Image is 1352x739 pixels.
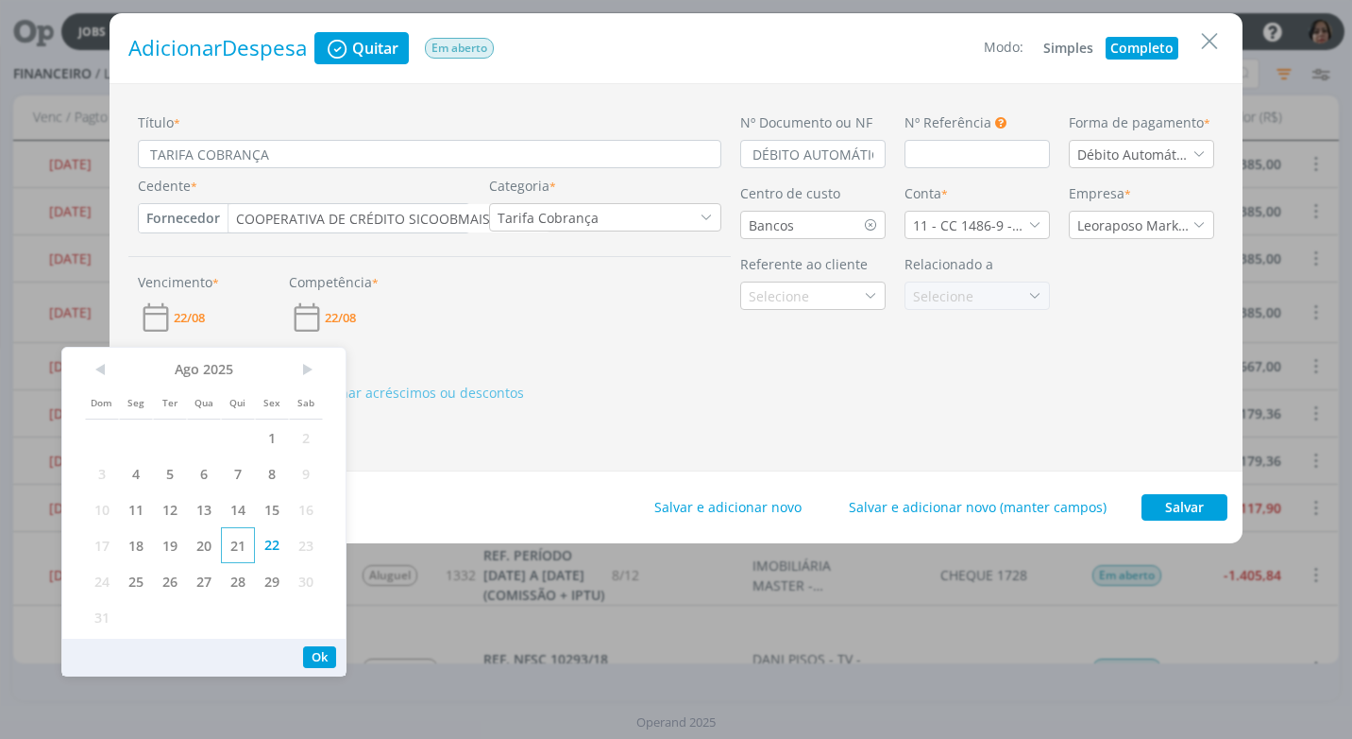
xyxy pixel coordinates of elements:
[221,563,255,599] span: 28
[424,37,495,60] button: Em aberto
[221,527,255,563] span: 21
[749,286,813,306] div: Selecione
[138,112,180,132] label: Título
[255,455,289,491] span: 8
[913,286,977,306] div: Selecione
[153,455,187,491] span: 5
[325,312,356,324] span: 22/08
[1069,183,1131,203] label: Empresa
[221,491,255,527] span: 14
[255,563,289,599] span: 29
[153,491,187,527] span: 12
[1070,145,1192,164] div: Débito Automático
[222,33,307,62] span: Despesa
[128,36,307,61] h1: Adicionar
[153,384,187,420] span: Ter
[904,183,948,203] label: Conta
[153,527,187,563] span: 19
[740,254,868,274] label: Referente ao cliente
[255,420,289,455] span: 1
[153,563,187,599] span: 26
[221,455,255,491] span: 7
[289,563,323,599] span: 30
[904,112,991,132] label: Nº Referência
[187,563,221,599] span: 27
[228,209,530,229] div: COOPERATIVA DE CRÉDITO SICOOBMAIS LTDA
[984,37,1023,60] div: Modo:
[740,112,872,132] label: Nº Documento ou NF
[289,384,323,420] span: Sab
[904,254,993,274] label: Relacionado a
[119,384,153,420] span: Seg
[289,420,323,455] span: 2
[138,272,219,292] label: Vencimento
[187,455,221,491] span: 6
[489,176,556,196] label: Categoria
[905,215,1028,235] div: 11 - CC 1486-9 - SICOOB
[119,491,153,527] span: 11
[85,527,119,563] span: 17
[187,491,221,527] span: 13
[498,208,602,228] div: Tarifa Cobrança
[425,38,494,59] span: Em aberto
[352,41,398,56] span: Quitar
[85,599,119,635] span: 31
[174,312,205,324] span: 22/08
[303,646,336,668] button: Ok
[221,384,255,420] span: Qui
[905,286,977,306] div: Selecione
[1106,37,1178,60] button: Completo
[255,491,289,527] span: 15
[119,527,153,563] span: 18
[139,204,228,232] button: Fornecedor
[1141,494,1227,521] button: Salvar
[119,455,153,491] span: 4
[119,355,289,384] span: Ago 2025
[1070,215,1192,235] div: Leoraposo Marketing Ltda.
[110,13,1242,543] div: dialog
[138,176,197,196] label: Cedente
[1077,215,1192,235] div: Leoraposo Marketing Ltda.
[314,32,409,64] button: Quitar
[741,286,813,306] div: Selecione
[119,563,153,599] span: 25
[85,491,119,527] span: 10
[85,455,119,491] span: 3
[740,183,840,203] label: Centro de custo
[236,209,530,229] div: COOPERATIVA DE CRÉDITO SICOOBMAIS LTDA
[289,272,379,292] label: Competência
[913,215,1028,235] div: 11 - CC 1486-9 - [GEOGRAPHIC_DATA]
[187,527,221,563] span: 20
[642,494,814,521] button: Salvar e adicionar novo
[1195,26,1224,56] button: Close
[289,455,323,491] span: 9
[187,384,221,420] span: Qua
[255,527,289,563] span: 22
[289,527,323,563] span: 23
[741,215,798,235] div: Bancos
[1039,37,1098,60] button: Simples
[1077,145,1192,164] div: Débito Automático
[1069,112,1210,132] label: Forma de pagamento
[85,563,119,599] span: 24
[85,384,119,420] span: Dom
[749,215,798,235] div: Bancos
[289,355,323,384] span: >
[85,355,119,384] span: <
[255,384,289,420] span: Sex
[837,494,1119,521] button: Salvar e adicionar novo (manter campos)
[490,208,602,228] div: Tarifa Cobrança
[289,491,323,527] span: 16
